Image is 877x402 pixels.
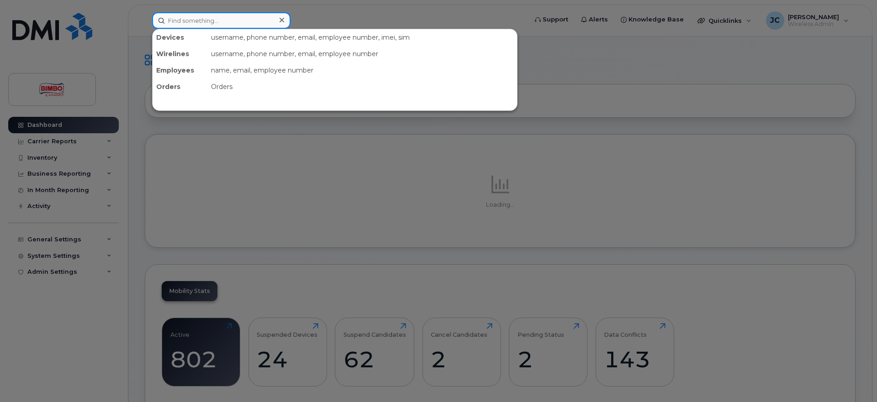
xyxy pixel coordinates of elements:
[207,78,517,95] div: Orders
[153,29,207,46] div: Devices
[153,46,207,62] div: Wirelines
[207,46,517,62] div: username, phone number, email, employee number
[153,78,207,95] div: Orders
[153,62,207,78] div: Employees
[207,62,517,78] div: name, email, employee number
[207,29,517,46] div: username, phone number, email, employee number, imei, sim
